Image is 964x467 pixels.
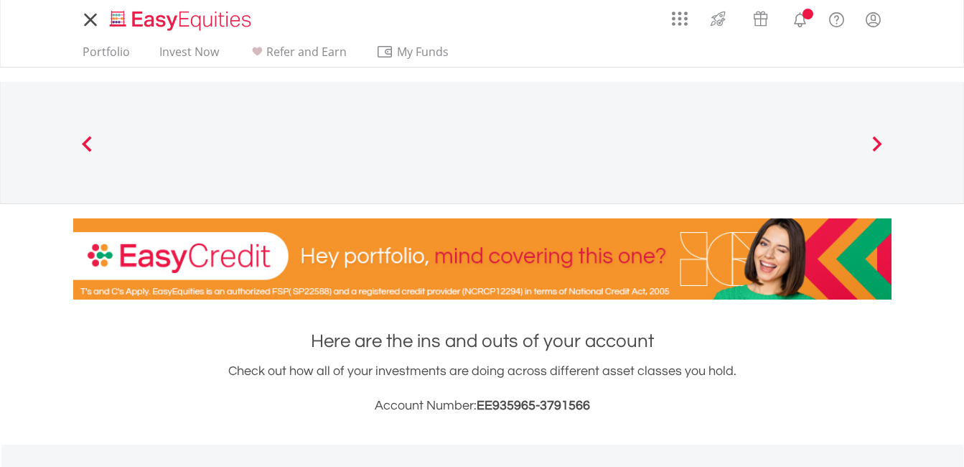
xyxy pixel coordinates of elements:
[73,361,892,416] div: Check out how all of your investments are doing across different asset classes you hold.
[104,4,257,32] a: Home page
[77,45,136,67] a: Portfolio
[782,4,818,32] a: Notifications
[154,45,225,67] a: Invest Now
[477,399,590,412] span: EE935965-3791566
[73,218,892,300] img: EasyCredit Promotion Banner
[663,4,697,27] a: AppsGrid
[672,11,688,27] img: grid-menu-icon.svg
[739,4,782,30] a: Vouchers
[706,7,730,30] img: thrive-v2.svg
[749,7,772,30] img: vouchers-v2.svg
[73,396,892,416] h3: Account Number:
[107,9,257,32] img: EasyEquities_Logo.png
[855,4,892,35] a: My Profile
[376,42,470,61] span: My Funds
[818,4,855,32] a: FAQ's and Support
[243,45,352,67] a: Refer and Earn
[266,44,347,60] span: Refer and Earn
[73,328,892,354] h1: Here are the ins and outs of your account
